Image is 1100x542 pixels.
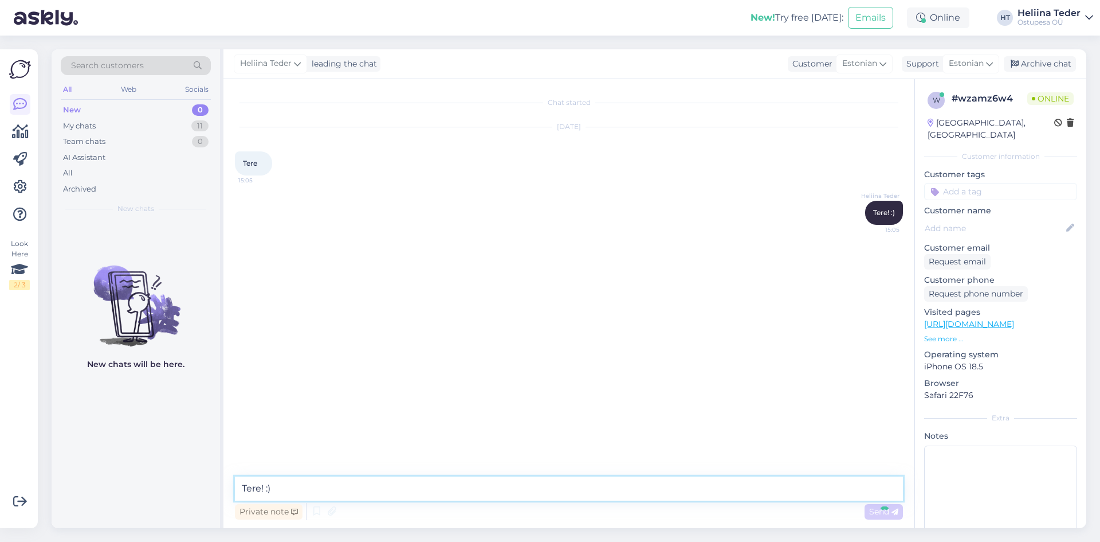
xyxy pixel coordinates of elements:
[240,57,292,70] span: Heliina Teder
[87,358,184,371] p: New chats will be here.
[119,82,139,97] div: Web
[1017,9,1081,18] div: Heliina Teder
[9,239,30,290] div: Look Here
[924,334,1077,344] p: See more ...
[63,136,105,147] div: Team chats
[857,225,899,234] span: 15:05
[848,7,893,29] button: Emails
[924,430,1077,442] p: Notes
[751,11,843,25] div: Try free [DATE]:
[63,152,105,163] div: AI Assistant
[924,286,1028,302] div: Request phone number
[52,245,220,348] img: No chats
[183,82,211,97] div: Socials
[191,120,209,132] div: 11
[1004,56,1076,72] div: Archive chat
[924,242,1077,254] p: Customer email
[924,413,1077,423] div: Extra
[997,10,1013,26] div: HT
[873,208,895,217] span: Tere! :)
[924,151,1077,162] div: Customer information
[235,98,903,108] div: Chat started
[238,176,281,185] span: 15:05
[933,96,940,104] span: w
[924,306,1077,318] p: Visited pages
[924,254,991,270] div: Request email
[949,57,984,70] span: Estonian
[924,319,1014,329] a: [URL][DOMAIN_NAME]
[117,204,154,214] span: New chats
[928,117,1054,141] div: [GEOGRAPHIC_DATA], [GEOGRAPHIC_DATA]
[924,361,1077,373] p: iPhone OS 18.5
[63,184,96,195] div: Archived
[952,92,1027,106] div: # wzamz6w4
[924,169,1077,181] p: Customer tags
[71,60,144,72] span: Search customers
[61,82,74,97] div: All
[192,136,209,147] div: 0
[63,167,73,179] div: All
[842,57,877,70] span: Estonian
[924,205,1077,217] p: Customer name
[924,274,1077,286] p: Customer phone
[751,12,775,23] b: New!
[9,59,31,80] img: Askly Logo
[924,389,1077,401] p: Safari 22F76
[1027,92,1074,105] span: Online
[924,183,1077,200] input: Add a tag
[63,104,81,116] div: New
[902,58,939,70] div: Support
[924,377,1077,389] p: Browser
[1017,9,1093,27] a: Heliina TederOstupesa OÜ
[1017,18,1081,27] div: Ostupesa OÜ
[788,58,832,70] div: Customer
[307,58,377,70] div: leading the chat
[9,280,30,290] div: 2 / 3
[924,349,1077,361] p: Operating system
[925,222,1064,235] input: Add name
[907,7,969,28] div: Online
[63,120,96,132] div: My chats
[192,104,209,116] div: 0
[243,159,257,167] span: Tere
[857,192,899,200] span: Heliina Teder
[235,122,903,132] div: [DATE]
